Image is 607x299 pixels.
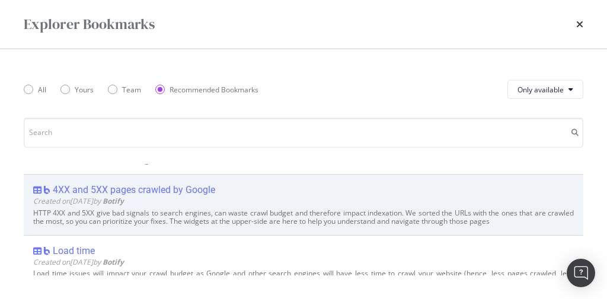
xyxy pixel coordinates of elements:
div: 4XX and 5XX pages crawled by Google [53,184,215,196]
div: Yours [75,85,94,95]
div: Team [108,85,141,95]
div: Recommended Bookmarks [155,85,258,95]
div: Open Intercom Messenger [567,259,595,287]
div: HTTP 4XX and 5XX give bad signals to search engines, can waste crawl budget and therefore impact ... [33,209,574,226]
div: Explorer Bookmarks [24,14,155,34]
div: Load time issues will impact your crawl budget as Google and other search engines will have less ... [33,269,574,294]
div: All [38,85,46,95]
button: Only available [507,80,583,99]
div: Yours [60,85,94,95]
b: Botify [103,196,124,206]
span: Only available [517,85,564,95]
div: Load time [53,245,95,257]
div: Team [122,85,141,95]
div: times [576,14,583,34]
b: Botify [103,257,124,267]
span: Created on [DATE] by [33,257,124,267]
div: Check your Meta No-Index pages: - do you want Google to crawl them? - If no, either update the li... [33,148,574,165]
input: Search [24,118,583,147]
span: Created on [DATE] by [33,196,124,206]
div: Recommended Bookmarks [170,85,258,95]
div: All [24,85,46,95]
